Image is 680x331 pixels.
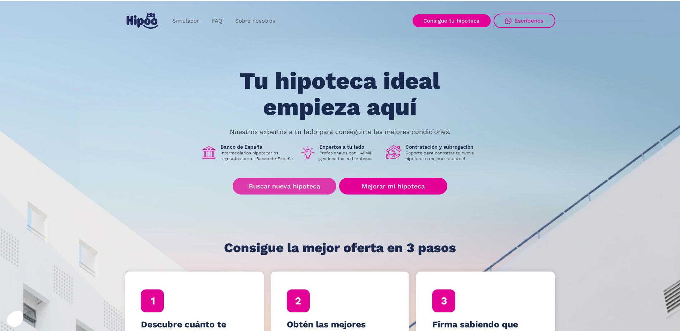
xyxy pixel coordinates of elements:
a: Buscar nueva hipoteca [233,178,336,195]
a: Escríbenos [494,14,555,28]
p: Profesionales con +40M€ gestionados en hipotecas [319,150,380,162]
h1: Consigue la mejor oferta en 3 pasos [224,241,456,255]
h1: Expertos a tu lado [319,144,380,150]
h1: Tu hipoteca ideal empieza aquí [204,68,476,120]
a: Mejorar mi hipoteca [339,178,447,195]
h1: Banco de España [220,144,294,150]
a: Sobre nosotros [229,14,282,28]
a: home [125,10,160,32]
div: Escríbenos [514,18,544,24]
a: Simulador [166,14,205,28]
a: Consigue tu hipoteca [413,14,491,27]
h1: Contratación y subrogación [405,144,479,150]
p: Soporte para contratar tu nueva hipoteca o mejorar la actual [405,150,479,162]
a: FAQ [205,14,229,28]
p: Nuestros expertos a tu lado para conseguirte las mejores condiciones. [230,129,451,135]
p: Intermediarios hipotecarios regulados por el Banco de España [220,150,294,162]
